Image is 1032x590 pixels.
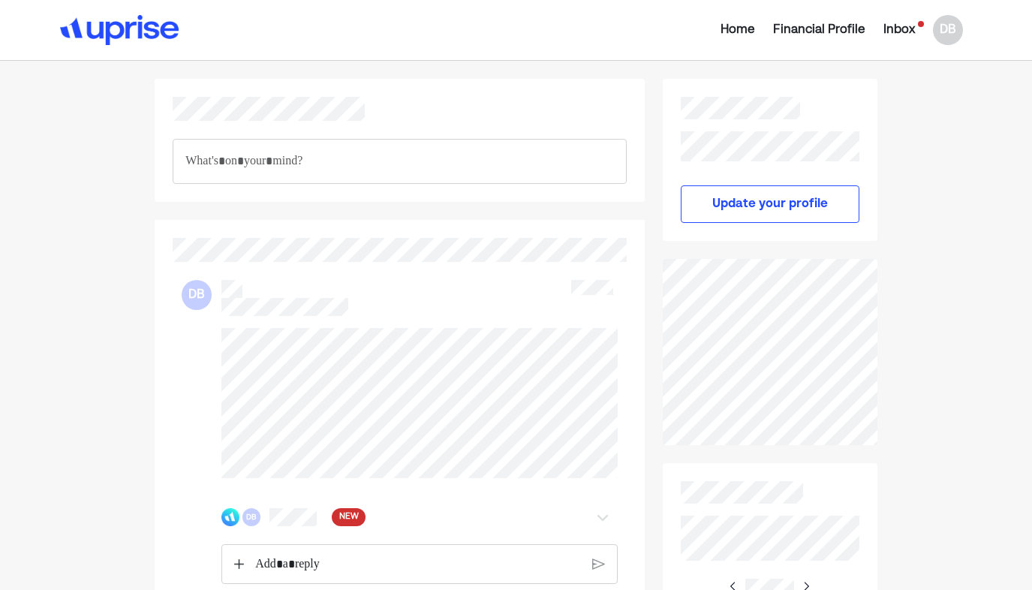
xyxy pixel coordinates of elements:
[173,139,627,184] div: Rich Text Editor. Editing area: main
[681,185,859,223] button: Update your profile
[883,21,915,39] div: Inbox
[933,15,963,45] div: DB
[339,510,359,525] span: NEW
[242,508,260,526] div: DB
[182,280,212,310] div: DB
[721,21,755,39] div: Home
[773,21,865,39] div: Financial Profile
[248,545,589,584] div: Rich Text Editor. Editing area: main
